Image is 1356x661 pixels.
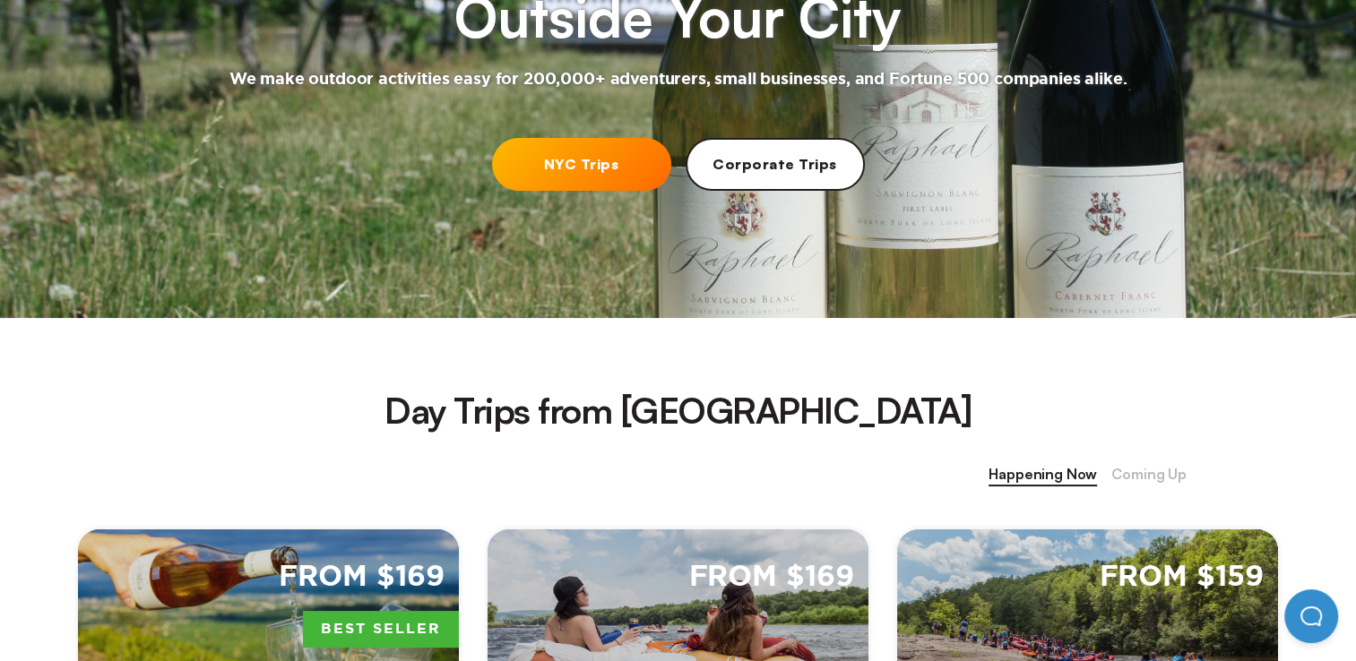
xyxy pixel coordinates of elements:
[686,138,865,191] a: Corporate Trips
[1284,589,1338,643] iframe: Help Scout Beacon - Open
[989,463,1097,486] span: Happening Now
[1111,463,1187,486] span: Coming Up
[303,611,459,648] span: Best Seller
[229,69,1127,90] h2: We make outdoor activities easy for 200,000+ adventurers, small businesses, and Fortune 500 compa...
[279,558,445,597] span: From $169
[492,138,671,191] a: NYC Trips
[1099,558,1264,597] span: From $159
[688,558,854,597] span: From $169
